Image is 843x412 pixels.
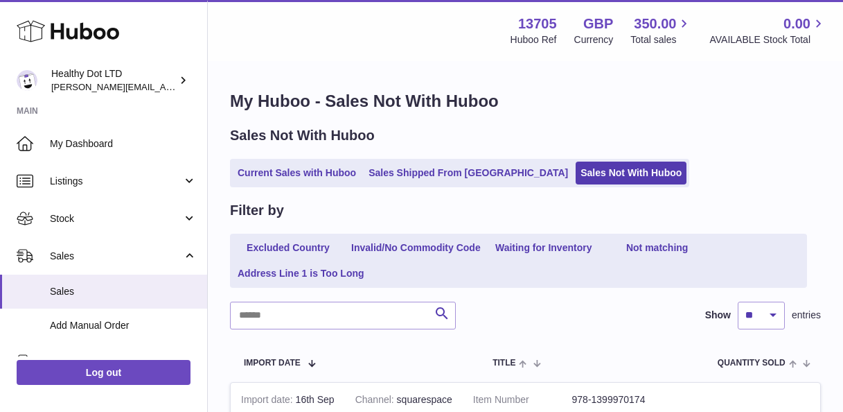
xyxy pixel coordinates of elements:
div: Currency [574,33,614,46]
span: Quantity Sold [718,359,786,368]
span: AVAILABLE Stock Total [709,33,826,46]
span: [PERSON_NAME][EMAIL_ADDRESS][DOMAIN_NAME] [51,81,278,92]
a: 350.00 Total sales [630,15,692,46]
span: Stock [50,212,182,225]
strong: Import date [241,394,296,409]
img: Dorothy@healthydot.com [17,70,37,91]
a: Log out [17,360,190,385]
dd: 978-1399970174 [572,393,671,406]
span: Total sales [630,33,692,46]
h1: My Huboo - Sales Not With Huboo [230,90,821,112]
span: Title [493,359,515,368]
a: Sales Shipped From [GEOGRAPHIC_DATA] [364,162,573,184]
span: 350.00 [634,15,676,33]
a: Not matching [602,237,713,259]
span: Orders [50,354,182,368]
dt: Item Number [473,393,572,406]
div: Healthy Dot LTD [51,67,176,94]
span: Import date [244,359,301,368]
a: Excluded Country [233,237,344,259]
span: Sales [50,250,182,263]
div: Huboo Ref [511,33,557,46]
a: Sales Not With Huboo [576,162,686,184]
span: 0.00 [783,15,810,33]
span: Sales [50,285,197,298]
h2: Filter by [230,201,284,220]
label: Show [705,309,731,322]
strong: 13705 [518,15,557,33]
a: 0.00 AVAILABLE Stock Total [709,15,826,46]
span: Add Manual Order [50,319,197,332]
strong: GBP [583,15,613,33]
a: Address Line 1 is Too Long [233,262,369,285]
strong: Channel [355,394,397,409]
span: My Dashboard [50,137,197,151]
a: Invalid/No Commodity Code [346,237,486,259]
span: entries [792,309,821,322]
div: squarespace [355,393,452,406]
a: Waiting for Inventory [488,237,599,259]
h2: Sales Not With Huboo [230,126,375,145]
span: Listings [50,175,182,188]
a: Current Sales with Huboo [233,162,361,184]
